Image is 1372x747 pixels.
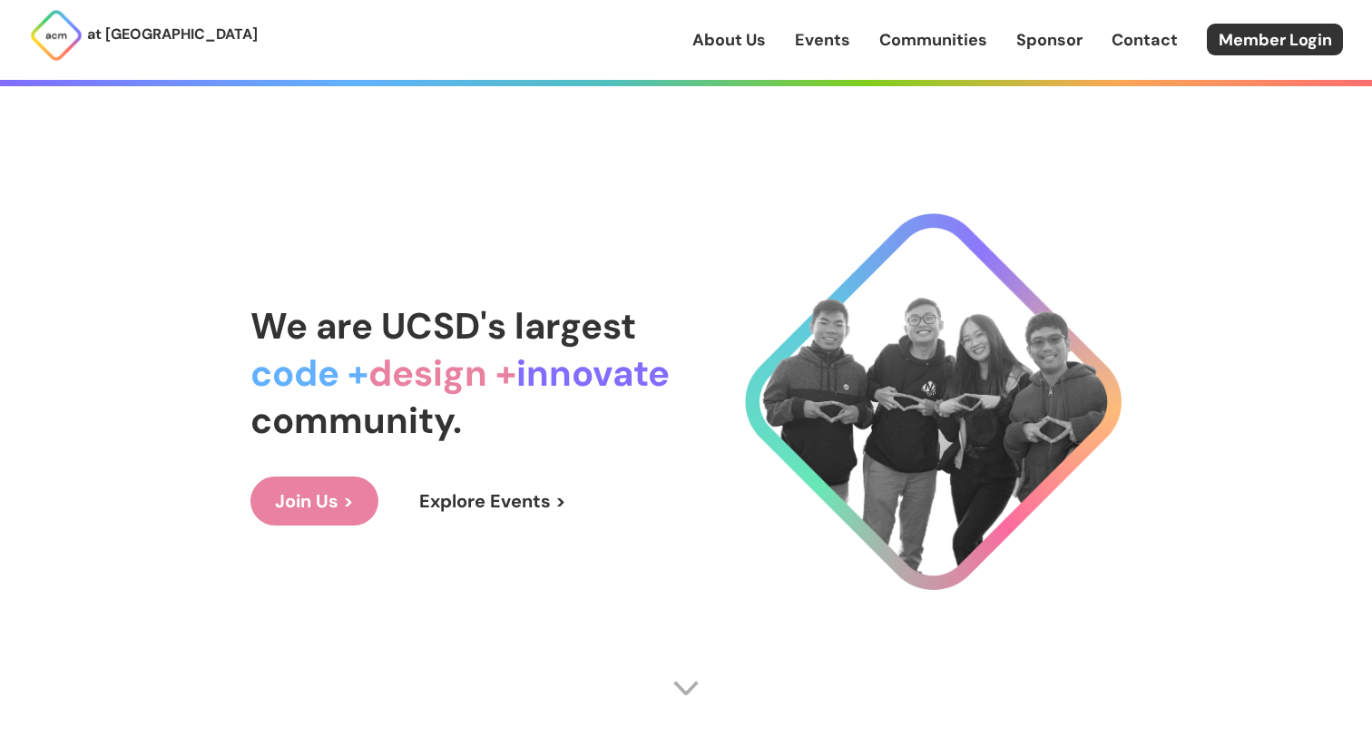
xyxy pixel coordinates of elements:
[1112,28,1178,52] a: Contact
[250,349,368,397] span: code +
[250,302,636,349] span: We are UCSD's largest
[1016,28,1083,52] a: Sponsor
[745,213,1122,590] img: Cool Logo
[368,349,516,397] span: design +
[395,477,591,526] a: Explore Events >
[29,8,258,63] a: at [GEOGRAPHIC_DATA]
[516,349,670,397] span: innovate
[795,28,850,52] a: Events
[29,8,83,63] img: ACM Logo
[87,23,258,46] p: at [GEOGRAPHIC_DATA]
[672,674,700,702] img: Scroll Arrow
[692,28,766,52] a: About Us
[250,477,378,526] a: Join Us >
[879,28,987,52] a: Communities
[1207,24,1343,55] a: Member Login
[250,397,462,444] span: community.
